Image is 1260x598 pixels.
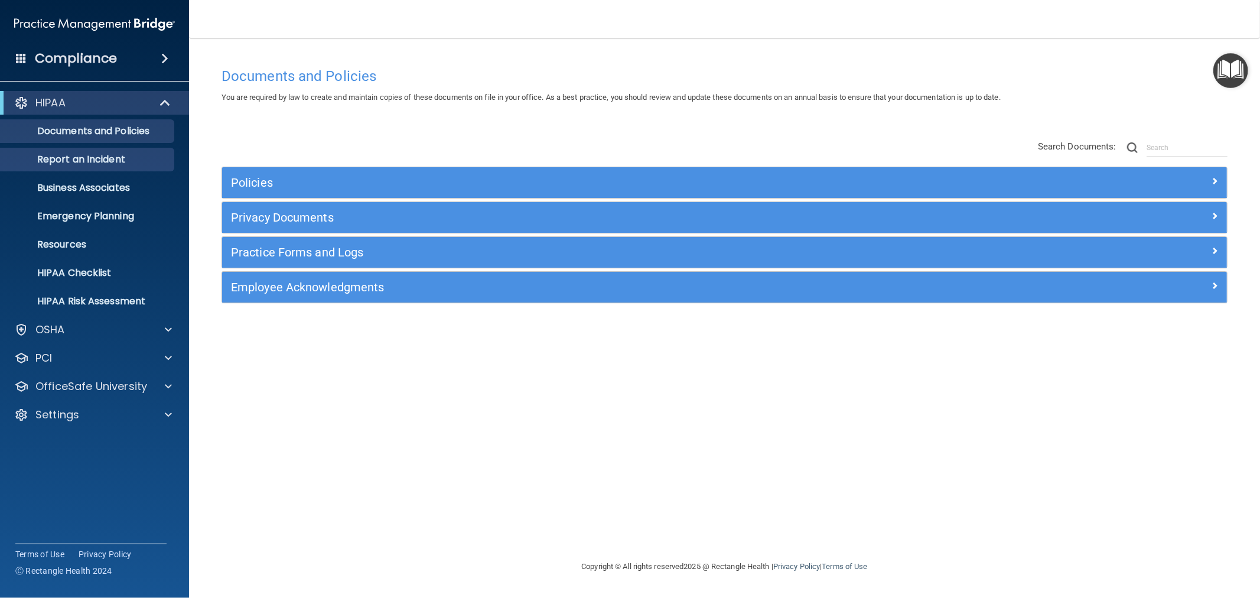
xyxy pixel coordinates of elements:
[8,125,169,137] p: Documents and Policies
[231,176,967,189] h5: Policies
[8,239,169,251] p: Resources
[14,323,172,337] a: OSHA
[14,96,171,110] a: HIPAA
[15,565,112,577] span: Ⓒ Rectangle Health 2024
[1213,53,1248,88] button: Open Resource Center
[8,182,169,194] p: Business Associates
[231,173,1218,192] a: Policies
[222,93,1001,102] span: You are required by law to create and maintain copies of these documents on file in your office. ...
[231,246,967,259] h5: Practice Forms and Logs
[14,408,172,422] a: Settings
[509,548,940,586] div: Copyright © All rights reserved 2025 @ Rectangle Health | |
[822,562,867,571] a: Terms of Use
[14,379,172,394] a: OfficeSafe University
[231,243,1218,262] a: Practice Forms and Logs
[8,295,169,307] p: HIPAA Risk Assessment
[35,323,65,337] p: OSHA
[1127,142,1138,153] img: ic-search.3b580494.png
[35,408,79,422] p: Settings
[8,154,169,165] p: Report an Incident
[231,278,1218,297] a: Employee Acknowledgments
[35,96,66,110] p: HIPAA
[1147,139,1228,157] input: Search
[231,281,967,294] h5: Employee Acknowledgments
[8,210,169,222] p: Emergency Planning
[35,50,117,67] h4: Compliance
[35,351,52,365] p: PCI
[231,208,1218,227] a: Privacy Documents
[14,351,172,365] a: PCI
[14,12,175,36] img: PMB logo
[1038,141,1116,152] span: Search Documents:
[222,69,1228,84] h4: Documents and Policies
[231,211,967,224] h5: Privacy Documents
[35,379,147,394] p: OfficeSafe University
[15,548,64,560] a: Terms of Use
[79,548,132,560] a: Privacy Policy
[773,562,820,571] a: Privacy Policy
[8,267,169,279] p: HIPAA Checklist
